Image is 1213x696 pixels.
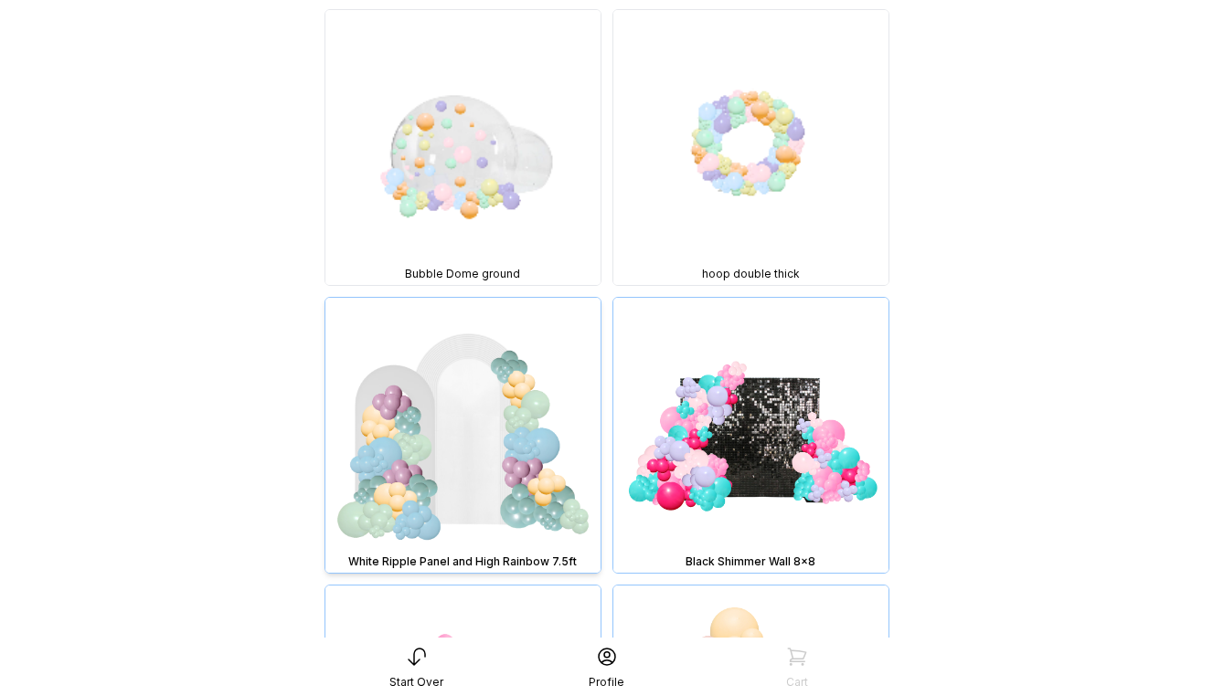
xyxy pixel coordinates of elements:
div: White Ripple Panel and High Rainbow 7.5ft [329,554,597,569]
span: hoop double thick [702,267,800,281]
div: Start Over [389,675,443,690]
div: Cart [786,675,808,690]
img: Black Shimmer Wall 8x8 [613,298,888,573]
img: BKD, 3 sizes, Bubble Dome ground [325,10,601,285]
div: Black Shimmer Wall 8x8 [617,554,885,569]
img: White Ripple Panel and High Rainbow 7.5ft [325,298,601,573]
div: Profile [589,675,624,690]
img: BKD, 3 sizes, hoop double thick [613,10,888,285]
span: Bubble Dome ground [405,267,520,281]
